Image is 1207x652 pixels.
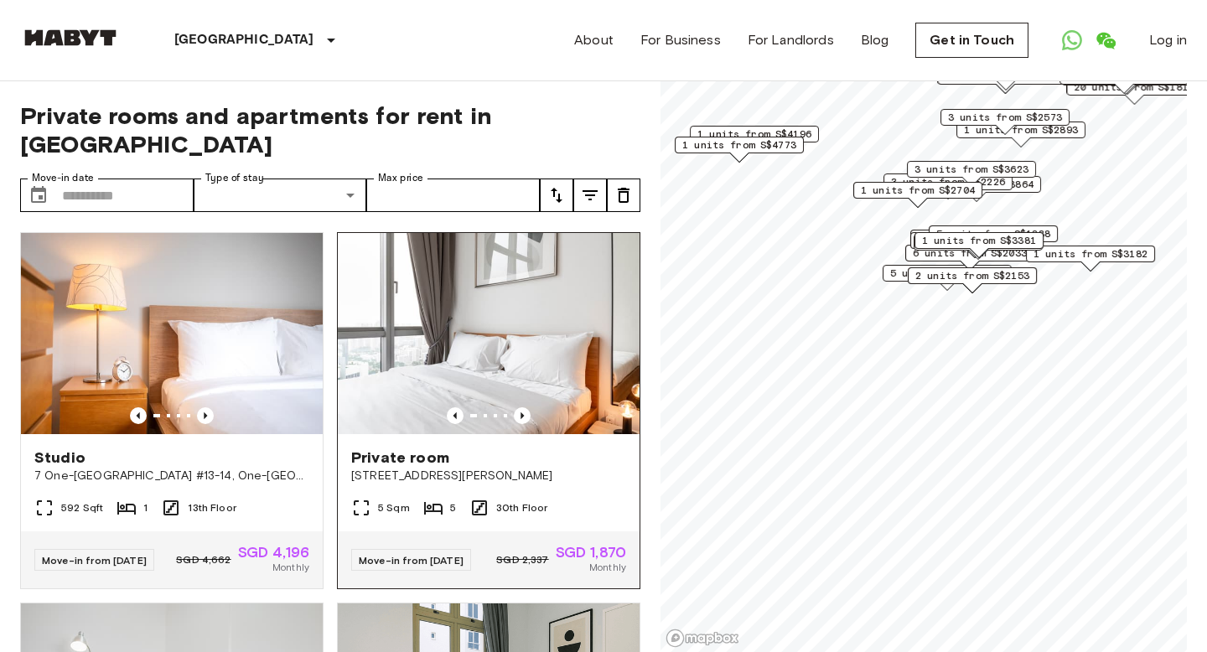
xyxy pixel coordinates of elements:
div: Map marker [853,182,982,208]
a: Log in [1149,30,1187,50]
label: Type of stay [205,171,264,185]
span: 5 units from S$1680 [890,266,1004,281]
a: For Business [640,30,721,50]
a: Open WeChat [1089,23,1122,57]
div: Map marker [910,230,1039,256]
span: 1 units from S$2893 [964,122,1078,137]
a: Blog [861,30,889,50]
img: Habyt [20,29,121,46]
div: Map marker [1026,246,1155,272]
label: Move-in date [32,171,94,185]
a: For Landlords [748,30,834,50]
div: Map marker [908,267,1037,293]
span: 1 units from S$3381 [922,233,1036,248]
div: Map marker [940,109,1070,135]
span: 2 units from S$2342 [918,230,1032,246]
span: 3 units from S$2226 [891,174,1005,189]
div: Map marker [956,122,1085,147]
span: 1 units from S$3182 [1033,246,1147,261]
span: 5 units from S$1838 [936,226,1050,241]
span: 1 units from S$2704 [861,183,975,198]
span: 2 units from S$2153 [915,268,1029,283]
p: [GEOGRAPHIC_DATA] [174,30,314,50]
div: Map marker [914,234,1043,260]
div: Map marker [929,225,1058,251]
span: 1 units from S$4773 [682,137,796,153]
div: Map marker [914,232,1044,258]
div: Map marker [883,173,1013,199]
div: Map marker [912,176,1041,202]
a: Mapbox logo [666,629,739,648]
label: Max price [378,171,423,185]
a: About [574,30,614,50]
div: Map marker [910,232,1039,258]
span: 3 units from S$3623 [914,162,1028,177]
a: Open WhatsApp [1055,23,1089,57]
div: Map marker [907,161,1036,187]
span: 1 units from S$4196 [697,127,811,142]
div: Map marker [675,137,804,163]
div: Map marker [690,126,819,152]
div: Map marker [883,265,1012,291]
span: 3 units from S$2573 [948,110,1062,125]
div: Map marker [905,245,1034,271]
a: Get in Touch [915,23,1028,58]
